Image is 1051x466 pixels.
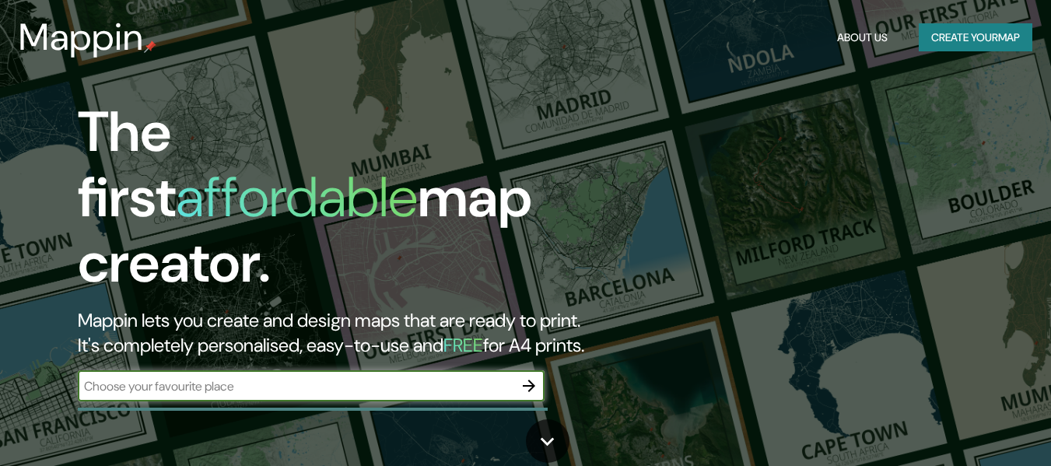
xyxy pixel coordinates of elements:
h2: Mappin lets you create and design maps that are ready to print. It's completely personalised, eas... [78,308,604,358]
img: mappin-pin [144,40,156,53]
h3: Mappin [19,16,144,59]
button: About Us [831,23,894,52]
input: Choose your favourite place [78,377,513,395]
h5: FREE [443,333,483,357]
button: Create yourmap [919,23,1032,52]
h1: affordable [176,161,418,233]
h1: The first map creator. [78,100,604,308]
